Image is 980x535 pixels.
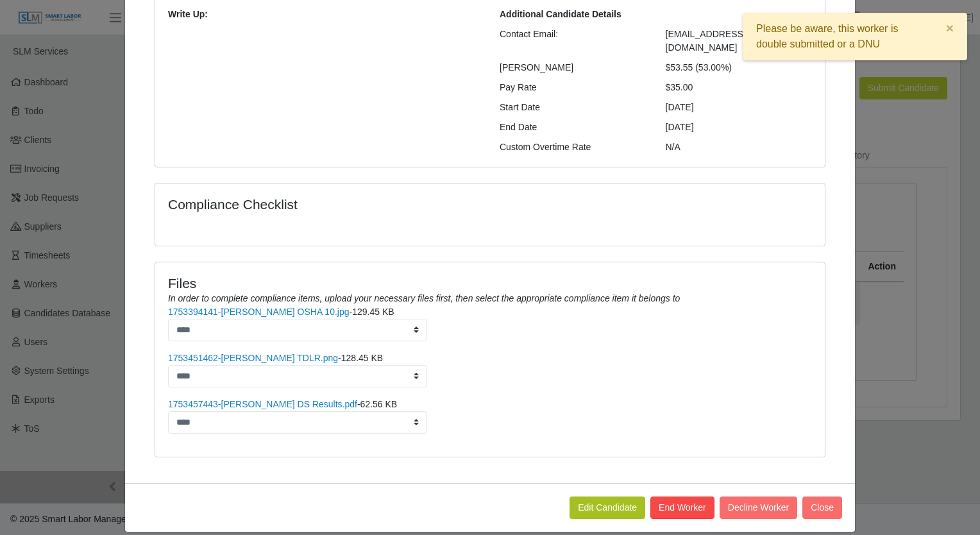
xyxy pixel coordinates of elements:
[490,101,656,114] div: Start Date
[352,307,394,317] span: 129.45 KB
[490,81,656,94] div: Pay Rate
[656,101,822,114] div: [DATE]
[168,293,680,303] i: In order to complete compliance items, upload your necessary files first, then select the appropr...
[570,497,645,519] a: Edit Candidate
[490,121,656,134] div: End Date
[168,275,812,291] h4: Files
[168,305,812,341] li: -
[168,353,338,363] a: 1753451462-[PERSON_NAME] TDLR.png
[666,29,746,53] span: [EMAIL_ADDRESS][DOMAIN_NAME]
[656,61,822,74] div: $53.55 (53.00%)
[168,352,812,387] li: -
[490,28,656,55] div: Contact Email:
[490,61,656,74] div: [PERSON_NAME]
[360,399,398,409] span: 62.56 KB
[650,497,714,519] button: End Worker
[666,142,680,152] span: N/A
[168,196,591,212] h4: Compliance Checklist
[341,353,383,363] span: 128.45 KB
[720,497,797,519] button: Decline Worker
[743,13,967,60] div: Please be aware, this worker is double submitted or a DNU
[168,398,812,434] li: -
[168,307,350,317] a: 1753394141-[PERSON_NAME] OSHA 10.jpg
[168,399,357,409] a: 1753457443-[PERSON_NAME] DS Results.pdf
[490,140,656,154] div: Custom Overtime Rate
[656,81,822,94] div: $35.00
[802,497,842,519] button: Close
[666,122,694,132] span: [DATE]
